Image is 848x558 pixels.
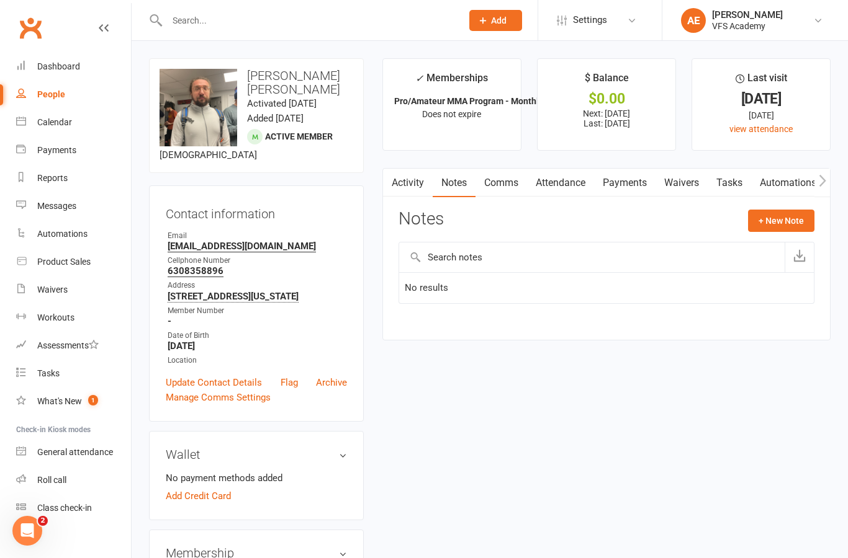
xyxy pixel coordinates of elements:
[712,20,783,32] div: VFS Academy
[160,149,257,161] span: [DEMOGRAPHIC_DATA]
[265,131,333,141] span: Active member
[166,471,347,485] li: No payment methods added
[37,257,91,267] div: Product Sales
[168,330,347,342] div: Date of Birth
[166,448,347,461] h3: Wallet
[37,61,80,71] div: Dashboard
[16,192,131,220] a: Messages
[703,92,819,105] div: [DATE]
[16,220,131,248] a: Automations
[16,136,131,164] a: Payments
[37,312,74,322] div: Workouts
[168,316,347,327] strong: -
[491,15,507,25] span: Add
[422,109,481,119] span: Does not expire
[16,276,131,304] a: Waivers
[37,475,66,485] div: Roll call
[585,70,629,92] div: $ Balance
[469,10,522,31] button: Add
[88,395,98,405] span: 1
[37,173,68,183] div: Reports
[549,108,664,128] p: Next: [DATE] Last: [DATE]
[37,503,92,513] div: Class check-in
[163,12,453,29] input: Search...
[12,516,42,546] iframe: Intercom live chat
[415,73,423,84] i: ✓
[37,229,88,239] div: Automations
[16,248,131,276] a: Product Sales
[166,202,347,221] h3: Contact information
[549,92,664,105] div: $0.00
[15,12,46,43] a: Clubworx
[16,466,131,494] a: Roll call
[168,340,347,352] strong: [DATE]
[16,304,131,332] a: Workouts
[399,210,444,232] h3: Notes
[751,169,825,197] a: Automations
[316,375,347,390] a: Archive
[37,396,82,406] div: What's New
[712,9,783,20] div: [PERSON_NAME]
[37,368,60,378] div: Tasks
[37,447,113,457] div: General attendance
[399,272,814,303] td: No results
[656,169,708,197] a: Waivers
[168,230,347,242] div: Email
[594,169,656,197] a: Payments
[166,489,231,503] a: Add Credit Card
[160,69,237,146] img: image1738028899.png
[37,117,72,127] div: Calendar
[168,305,347,317] div: Member Number
[16,108,131,136] a: Calendar
[415,70,488,93] div: Memberships
[748,210,814,232] button: + New Note
[247,98,317,109] time: Activated [DATE]
[160,69,353,96] h3: [PERSON_NAME] [PERSON_NAME]
[527,169,594,197] a: Attendance
[383,169,433,197] a: Activity
[16,494,131,522] a: Class kiosk mode
[16,81,131,108] a: People
[16,387,131,415] a: What's New1
[16,164,131,192] a: Reports
[168,355,347,366] div: Location
[736,70,787,92] div: Last visit
[573,6,607,34] span: Settings
[16,332,131,360] a: Assessments
[703,108,819,122] div: [DATE]
[16,360,131,387] a: Tasks
[37,201,76,211] div: Messages
[37,285,68,294] div: Waivers
[281,375,298,390] a: Flag
[16,53,131,81] a: Dashboard
[168,280,347,291] div: Address
[476,169,527,197] a: Comms
[681,8,706,33] div: AE
[37,145,76,155] div: Payments
[433,169,476,197] a: Notes
[168,255,347,267] div: Cellphone Number
[729,124,793,134] a: view attendance
[37,89,65,99] div: People
[166,390,271,405] a: Manage Comms Settings
[708,169,751,197] a: Tasks
[37,340,99,350] div: Assessments
[394,96,593,106] strong: Pro/Amateur MMA Program - Monthly (MUST QU...
[16,438,131,466] a: General attendance kiosk mode
[38,516,48,526] span: 2
[399,242,785,272] input: Search notes
[166,375,262,390] a: Update Contact Details
[247,113,304,124] time: Added [DATE]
